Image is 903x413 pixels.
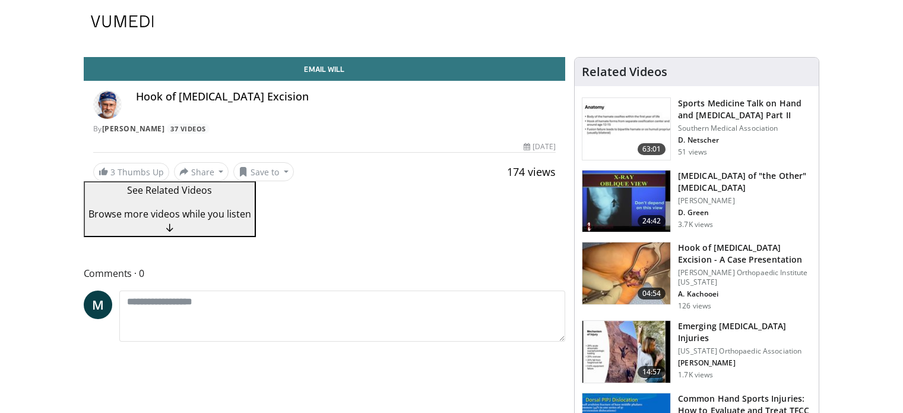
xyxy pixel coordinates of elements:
img: 1ff1e9d5-1366-438a-9326-25e17b477509.150x105_q85_crop-smart_upscale.jpg [582,321,670,383]
a: 63:01 Sports Medicine Talk on Hand and [MEDICAL_DATA] Part II Southern Medical Association D. Net... [582,97,812,160]
a: 3 Thumbs Up [93,163,169,181]
button: Save to [233,162,294,181]
span: Browse more videos while you listen [88,207,251,220]
h3: Hook of [MEDICAL_DATA] Excision - A Case Presentation [678,242,812,266]
p: See Related Videos [88,183,251,197]
h4: Hook of [MEDICAL_DATA] Excision [136,90,556,103]
img: 411af4a2-5d0f-403f-af37-34f92f7c7660.150x105_q85_crop-smart_upscale.jpg [582,242,670,304]
h3: Sports Medicine Talk on Hand and [MEDICAL_DATA] Part II [678,97,812,121]
img: VuMedi Logo [91,15,154,27]
p: [US_STATE] Orthopaedic Association [678,346,812,356]
p: Southern Medical Association [678,124,812,133]
p: David Netscher [678,135,812,145]
a: M [84,291,112,319]
div: [DATE] [524,141,556,152]
p: 126 views [678,301,711,311]
img: Avatar [93,90,122,119]
a: 04:54 Hook of [MEDICAL_DATA] Excision - A Case Presentation [PERSON_NAME] Orthopaedic Institute [... [582,242,812,311]
p: Amir Kachooei [678,289,812,299]
h3: [MEDICAL_DATA] of "the Other" [MEDICAL_DATA] [678,170,812,194]
img: fc4ab48b-5625-4ecf-8688-b082f551431f.150x105_q85_crop-smart_upscale.jpg [582,98,670,160]
span: Comments 0 [84,266,566,281]
img: 09e868cb-fe32-49e2-90a1-f0e069513119.150x105_q85_crop-smart_upscale.jpg [582,171,670,232]
h3: Emerging [MEDICAL_DATA] Injuries [678,320,812,344]
a: Email Will [84,57,566,81]
p: 1.7K views [678,370,713,380]
span: 3 [110,166,115,178]
button: Share [174,162,229,181]
p: [PERSON_NAME] [678,196,812,206]
p: [PERSON_NAME] Orthopaedic Institute [US_STATE] [678,268,812,287]
a: [PERSON_NAME] [102,124,165,134]
p: 51 views [678,147,707,157]
a: 24:42 [MEDICAL_DATA] of "the Other" [MEDICAL_DATA] [PERSON_NAME] D. Green 3.7K views [582,170,812,233]
p: 3.7K views [678,220,713,229]
span: 14:57 [638,366,666,378]
div: By [93,124,556,134]
button: See Related Videos Browse more videos while you listen [84,181,256,237]
span: 24:42 [638,215,666,227]
p: Dori Cage [678,358,812,368]
span: 174 views [507,165,556,179]
h4: Related Videos [582,65,667,79]
p: David P. Green [678,208,812,217]
a: 14:57 Emerging [MEDICAL_DATA] Injuries [US_STATE] Orthopaedic Association [PERSON_NAME] 1.7K views [582,320,812,383]
a: 37 Videos [167,124,210,134]
span: 63:01 [638,143,666,155]
span: 04:54 [638,288,666,299]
